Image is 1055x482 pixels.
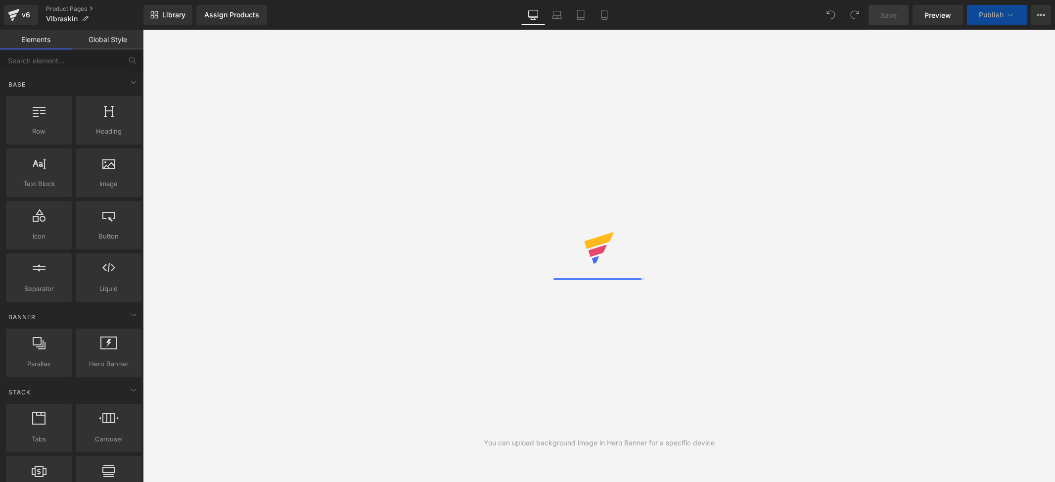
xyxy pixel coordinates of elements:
[967,5,1027,25] button: Publish
[20,8,32,21] div: v6
[46,5,143,13] a: Product Pages
[845,5,865,25] button: Redo
[7,312,37,322] span: Banner
[79,359,138,369] span: Hero Banner
[7,80,27,89] span: Base
[9,231,69,241] span: Icon
[821,5,841,25] button: Undo
[569,5,593,25] a: Tablet
[545,5,569,25] a: Laptop
[484,437,715,448] div: You can upload background image in Hero Banner for a specific device
[913,5,963,25] a: Preview
[9,179,69,189] span: Text Block
[4,5,38,25] a: v6
[593,5,616,25] a: Mobile
[521,5,545,25] a: Desktop
[9,359,69,369] span: Parallax
[46,15,78,23] span: Vibraskin
[1031,5,1051,25] button: More
[7,387,32,397] span: Stack
[924,10,951,20] span: Preview
[162,10,185,19] span: Library
[204,11,259,19] div: Assign Products
[979,11,1004,19] span: Publish
[9,434,69,444] span: Tabs
[9,284,69,294] span: Separator
[79,434,138,444] span: Carousel
[79,179,138,189] span: Image
[79,231,138,241] span: Button
[880,10,897,20] span: Save
[9,126,69,137] span: Row
[72,30,143,49] a: Global Style
[79,284,138,294] span: Liquid
[79,126,138,137] span: Heading
[143,5,192,25] a: New Library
